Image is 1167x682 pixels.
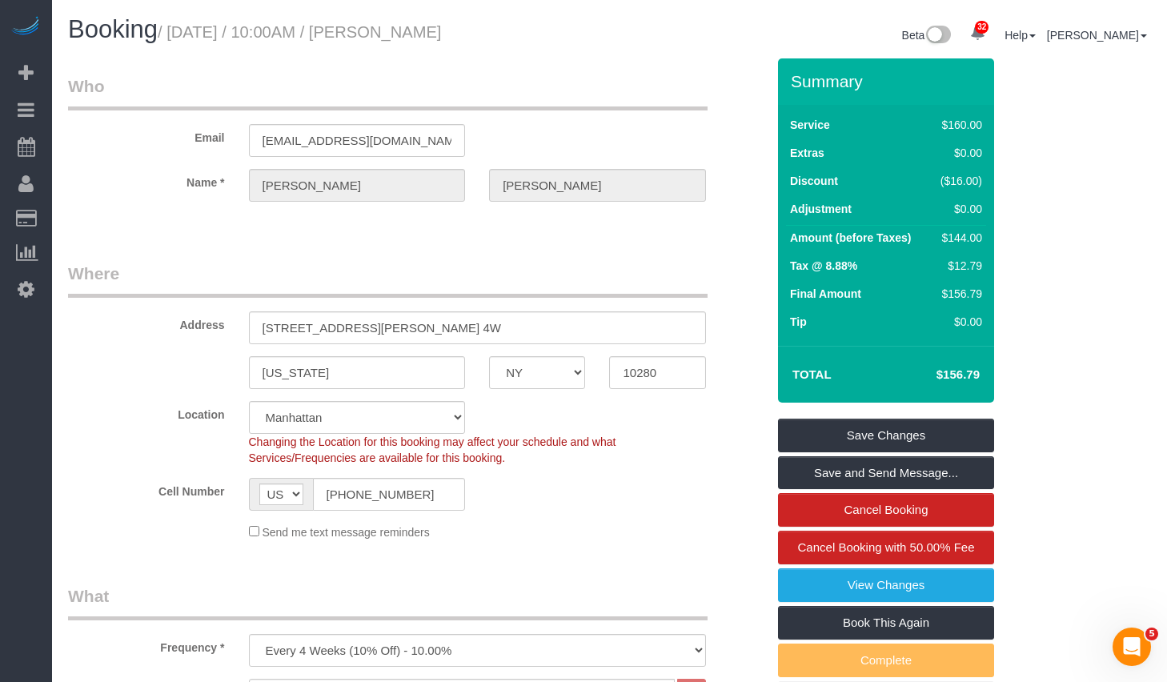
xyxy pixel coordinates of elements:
[778,531,994,564] a: Cancel Booking with 50.00% Fee
[935,258,983,274] div: $12.79
[1113,628,1151,666] iframe: Intercom live chat
[778,606,994,640] a: Book This Again
[790,117,830,133] label: Service
[68,15,158,43] span: Booking
[935,145,983,161] div: $0.00
[935,286,983,302] div: $156.79
[56,311,237,333] label: Address
[791,72,986,90] h3: Summary
[778,568,994,602] a: View Changes
[790,145,824,161] label: Extras
[158,23,441,41] small: / [DATE] / 10:00AM / [PERSON_NAME]
[1005,29,1036,42] a: Help
[56,634,237,656] label: Frequency *
[489,169,706,202] input: Last Name
[249,169,466,202] input: First Name
[56,478,237,499] label: Cell Number
[935,201,983,217] div: $0.00
[313,478,466,511] input: Cell Number
[778,493,994,527] a: Cancel Booking
[888,368,980,382] h4: $156.79
[935,314,983,330] div: $0.00
[935,173,983,189] div: ($16.00)
[778,456,994,490] a: Save and Send Message...
[790,286,861,302] label: Final Amount
[790,201,852,217] label: Adjustment
[935,230,983,246] div: $144.00
[68,262,708,298] legend: Where
[56,401,237,423] label: Location
[790,258,857,274] label: Tax @ 8.88%
[790,173,838,189] label: Discount
[935,117,983,133] div: $160.00
[792,367,832,381] strong: Total
[790,314,807,330] label: Tip
[1145,628,1158,640] span: 5
[778,419,994,452] a: Save Changes
[975,21,989,34] span: 32
[798,540,975,554] span: Cancel Booking with 50.00% Fee
[1047,29,1147,42] a: [PERSON_NAME]
[68,74,708,110] legend: Who
[68,584,708,620] legend: What
[56,169,237,191] label: Name *
[249,356,466,389] input: City
[10,16,42,38] img: Automaid Logo
[924,26,951,46] img: New interface
[56,124,237,146] label: Email
[262,526,429,539] span: Send me text message reminders
[902,29,952,42] a: Beta
[249,435,616,464] span: Changing the Location for this booking may affect your schedule and what Services/Frequencies are...
[962,16,993,51] a: 32
[790,230,911,246] label: Amount (before Taxes)
[249,124,466,157] input: Email
[609,356,705,389] input: Zip Code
